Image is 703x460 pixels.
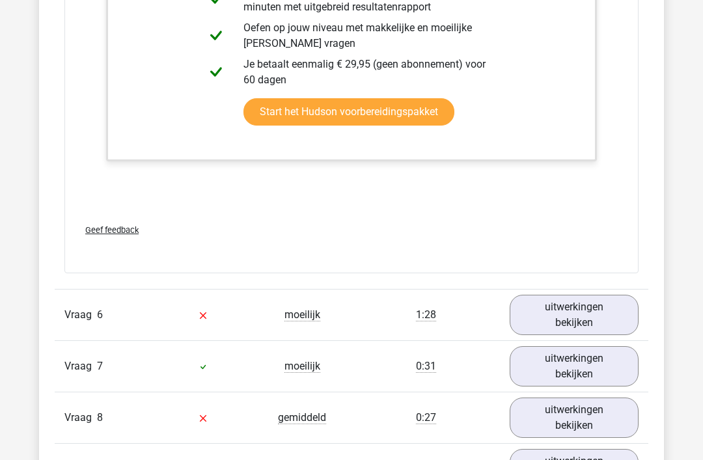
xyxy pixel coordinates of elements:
[64,359,97,374] span: Vraag
[64,307,97,323] span: Vraag
[243,98,454,126] a: Start het Hudson voorbereidingspakket
[97,411,103,424] span: 8
[97,360,103,372] span: 7
[416,360,436,373] span: 0:31
[510,295,639,335] a: uitwerkingen bekijken
[284,360,320,373] span: moeilijk
[510,346,639,386] a: uitwerkingen bekijken
[278,411,326,424] span: gemiddeld
[85,225,139,235] span: Geef feedback
[97,308,103,321] span: 6
[416,308,436,321] span: 1:28
[510,398,639,438] a: uitwerkingen bekijken
[284,308,320,321] span: moeilijk
[416,411,436,424] span: 0:27
[64,410,97,426] span: Vraag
